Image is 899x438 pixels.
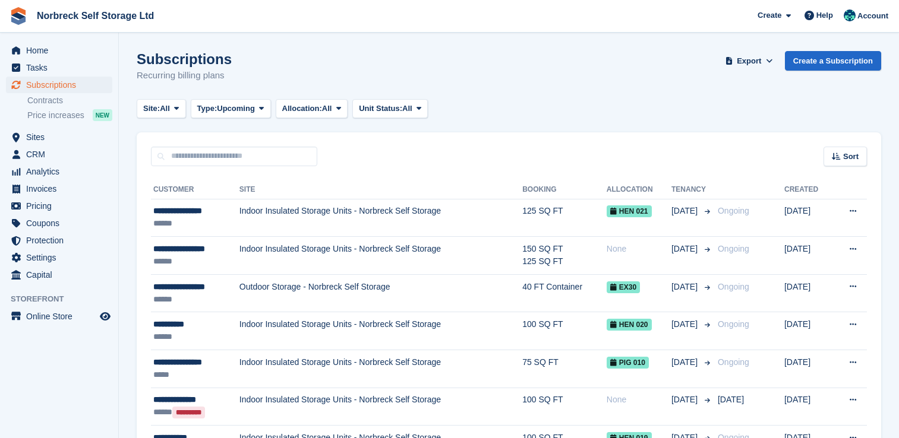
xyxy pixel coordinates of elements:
[671,393,700,406] span: [DATE]
[784,350,832,388] td: [DATE]
[718,206,749,215] span: Ongoing
[197,103,217,115] span: Type:
[522,312,607,350] td: 100 SQ FT
[322,103,332,115] span: All
[239,237,522,275] td: Indoor Insulated Storage Units - Norbreck Self Storage
[6,163,112,180] a: menu
[26,129,97,145] span: Sites
[522,199,607,237] td: 125 SQ FT
[10,7,27,25] img: stora-icon-8386f47178a22dfd0bd8f6a31ec36ba5ce8667c1dd55bd0f319d3a0aa187defe.svg
[6,266,112,283] a: menu
[6,215,112,231] a: menu
[6,308,112,325] a: menu
[6,180,112,197] a: menu
[26,59,97,76] span: Tasks
[98,309,112,323] a: Preview store
[723,51,775,71] button: Export
[217,103,255,115] span: Upcoming
[6,198,112,214] a: menu
[352,99,428,119] button: Unit Status: All
[93,109,112,121] div: NEW
[671,180,713,199] th: Tenancy
[844,9,856,21] img: Sally King
[359,103,402,115] span: Unit Status:
[6,129,112,145] a: menu
[137,69,232,82] p: Recurring billing plans
[26,163,97,180] span: Analytics
[857,10,888,22] span: Account
[276,99,348,119] button: Allocation: All
[671,205,700,217] span: [DATE]
[607,243,671,255] div: None
[784,180,832,199] th: Created
[522,237,607,275] td: 150 SQ FT 125 SQ FT
[6,59,112,76] a: menu
[718,357,749,367] span: Ongoing
[27,95,112,106] a: Contracts
[6,249,112,266] a: menu
[607,319,652,331] span: HEN 020
[607,357,649,369] span: PIG 010
[6,146,112,163] a: menu
[6,77,112,93] a: menu
[27,110,84,121] span: Price increases
[671,281,700,293] span: [DATE]
[32,6,159,26] a: Norbreck Self Storage Ltd
[26,215,97,231] span: Coupons
[718,319,749,329] span: Ongoing
[137,51,232,67] h1: Subscriptions
[758,9,781,21] span: Create
[718,244,749,253] span: Ongoing
[26,308,97,325] span: Online Store
[27,109,112,122] a: Price increases NEW
[522,350,607,388] td: 75 SQ FT
[718,395,744,404] span: [DATE]
[784,199,832,237] td: [DATE]
[6,232,112,249] a: menu
[607,180,671,199] th: Allocation
[843,151,859,163] span: Sort
[26,232,97,249] span: Protection
[671,356,700,369] span: [DATE]
[160,103,170,115] span: All
[816,9,833,21] span: Help
[26,77,97,93] span: Subscriptions
[785,51,881,71] a: Create a Subscription
[26,266,97,283] span: Capital
[522,180,607,199] th: Booking
[26,146,97,163] span: CRM
[239,199,522,237] td: Indoor Insulated Storage Units - Norbreck Self Storage
[26,198,97,214] span: Pricing
[282,103,322,115] span: Allocation:
[239,350,522,388] td: Indoor Insulated Storage Units - Norbreck Self Storage
[737,55,761,67] span: Export
[137,99,186,119] button: Site: All
[239,312,522,350] td: Indoor Insulated Storage Units - Norbreck Self Storage
[26,42,97,59] span: Home
[671,243,700,255] span: [DATE]
[718,282,749,291] span: Ongoing
[402,103,412,115] span: All
[143,103,160,115] span: Site:
[239,388,522,426] td: Indoor Insulated Storage Units - Norbreck Self Storage
[6,42,112,59] a: menu
[671,318,700,331] span: [DATE]
[607,393,671,406] div: None
[11,293,118,305] span: Storefront
[151,180,239,199] th: Customer
[26,249,97,266] span: Settings
[607,281,640,293] span: EX30
[191,99,271,119] button: Type: Upcoming
[239,180,522,199] th: Site
[239,274,522,312] td: Outdoor Storage - Norbreck Self Storage
[522,388,607,426] td: 100 SQ FT
[26,180,97,197] span: Invoices
[522,274,607,312] td: 40 FT Container
[784,312,832,350] td: [DATE]
[784,274,832,312] td: [DATE]
[784,388,832,426] td: [DATE]
[607,205,652,217] span: HEN 021
[784,237,832,275] td: [DATE]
